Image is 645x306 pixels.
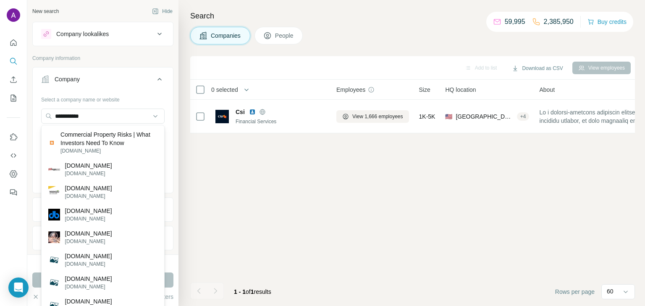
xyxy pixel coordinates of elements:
[65,283,112,290] p: [DOMAIN_NAME]
[7,54,20,69] button: Search
[456,112,513,121] span: [GEOGRAPHIC_DATA], [US_STATE]
[251,288,254,295] span: 1
[506,62,569,75] button: Download as CSV
[32,293,56,301] button: Clear
[7,148,20,163] button: Use Surfe API
[445,86,476,94] span: HQ location
[65,275,112,283] p: [DOMAIN_NAME]
[336,86,365,94] span: Employees
[41,93,165,104] div: Select a company name or website
[33,24,173,44] button: Company lookalikes
[544,17,574,27] p: 2,385,950
[246,288,251,295] span: of
[65,229,112,238] p: [DOMAIN_NAME]
[65,297,112,306] p: [DOMAIN_NAME]
[48,231,60,243] img: hseblogger.com
[32,54,173,62] p: Company information
[234,288,271,295] span: results
[33,200,173,220] button: Industry
[48,139,56,147] img: Commercial Property Risks | What Investors Need To Know
[211,86,238,94] span: 0 selected
[236,118,326,125] div: Financial Services
[445,112,452,121] span: 🇺🇸
[48,254,60,266] img: meta-blogger.com
[65,170,112,177] p: [DOMAIN_NAME]
[7,91,20,106] button: My lists
[275,31,294,40] span: People
[555,288,595,296] span: Rows per page
[48,163,60,175] img: b2blogger.com
[48,277,60,288] img: articulateblogger.com
[48,209,60,220] img: domain-blogger.com
[65,184,112,192] p: [DOMAIN_NAME]
[7,35,20,50] button: Quick start
[65,207,112,215] p: [DOMAIN_NAME]
[65,161,112,170] p: [DOMAIN_NAME]
[505,17,525,27] p: 59,995
[236,108,245,116] span: Csi
[517,113,530,120] div: + 4
[48,186,60,198] img: mangoblogger.com
[336,110,409,123] button: View 1,666 employees
[60,130,157,147] p: Commercial Property Risks | What Investors Need To Know
[587,16,627,28] button: Buy credits
[249,109,256,115] img: LinkedIn logo
[539,86,555,94] span: About
[65,252,112,260] p: [DOMAIN_NAME]
[56,30,109,38] div: Company lookalikes
[65,238,112,245] p: [DOMAIN_NAME]
[419,86,430,94] span: Size
[7,72,20,87] button: Enrich CSV
[146,5,178,18] button: Hide
[607,287,614,296] p: 60
[65,215,112,223] p: [DOMAIN_NAME]
[7,185,20,200] button: Feedback
[215,110,229,123] img: Logo of Csi
[7,166,20,182] button: Dashboard
[190,10,635,22] h4: Search
[33,69,173,93] button: Company
[65,260,112,268] p: [DOMAIN_NAME]
[7,130,20,145] button: Use Surfe on LinkedIn
[7,8,20,22] img: Avatar
[8,277,29,298] div: Open Intercom Messenger
[419,112,435,121] span: 1K-5K
[55,75,80,83] div: Company
[352,113,403,120] span: View 1,666 employees
[65,192,112,200] p: [DOMAIN_NAME]
[60,147,157,155] p: [DOMAIN_NAME]
[234,288,246,295] span: 1 - 1
[33,228,173,248] button: HQ location
[32,8,59,15] div: New search
[211,31,241,40] span: Companies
